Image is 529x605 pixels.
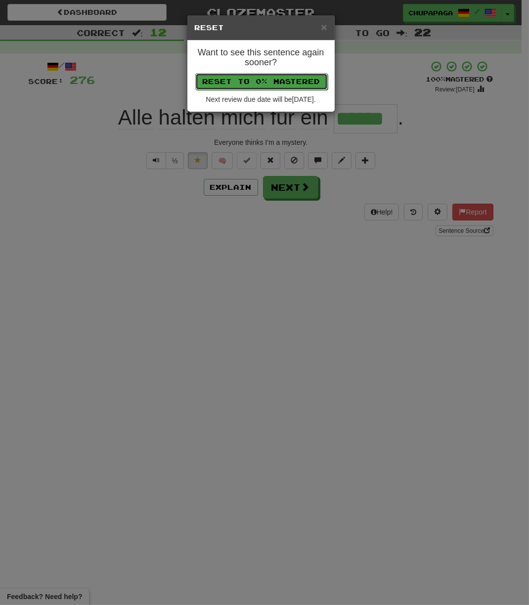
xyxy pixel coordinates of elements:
[195,73,328,90] button: Reset to 0% Mastered
[195,23,327,33] h5: Reset
[195,48,327,68] h4: Want to see this sentence again sooner?
[195,94,327,104] div: Next review due date will be [DATE] .
[321,21,327,33] span: ×
[321,22,327,32] button: Close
